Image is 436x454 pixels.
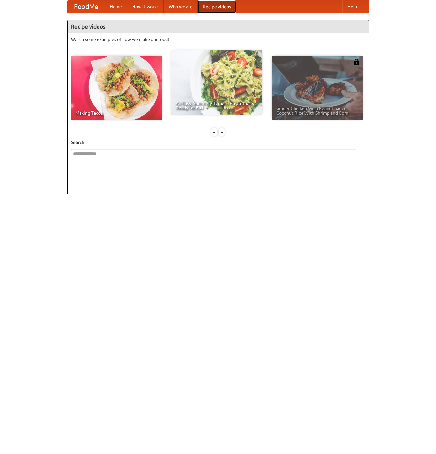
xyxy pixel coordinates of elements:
a: Home [105,0,127,13]
div: » [219,128,225,136]
div: « [211,128,217,136]
h4: Recipe videos [68,20,369,33]
span: An Easy, Summery Tomato Pasta That's Ready for Fall [176,101,258,110]
a: Who we are [164,0,198,13]
span: Making Tacos [75,111,158,115]
a: An Easy, Summery Tomato Pasta That's Ready for Fall [171,50,262,115]
a: How it works [127,0,164,13]
a: FoodMe [68,0,105,13]
a: Making Tacos [71,56,162,120]
img: 483408.png [353,59,360,65]
a: Help [342,0,362,13]
h5: Search [71,139,365,146]
p: Watch some examples of how we make our food! [71,36,365,43]
a: Recipe videos [198,0,236,13]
